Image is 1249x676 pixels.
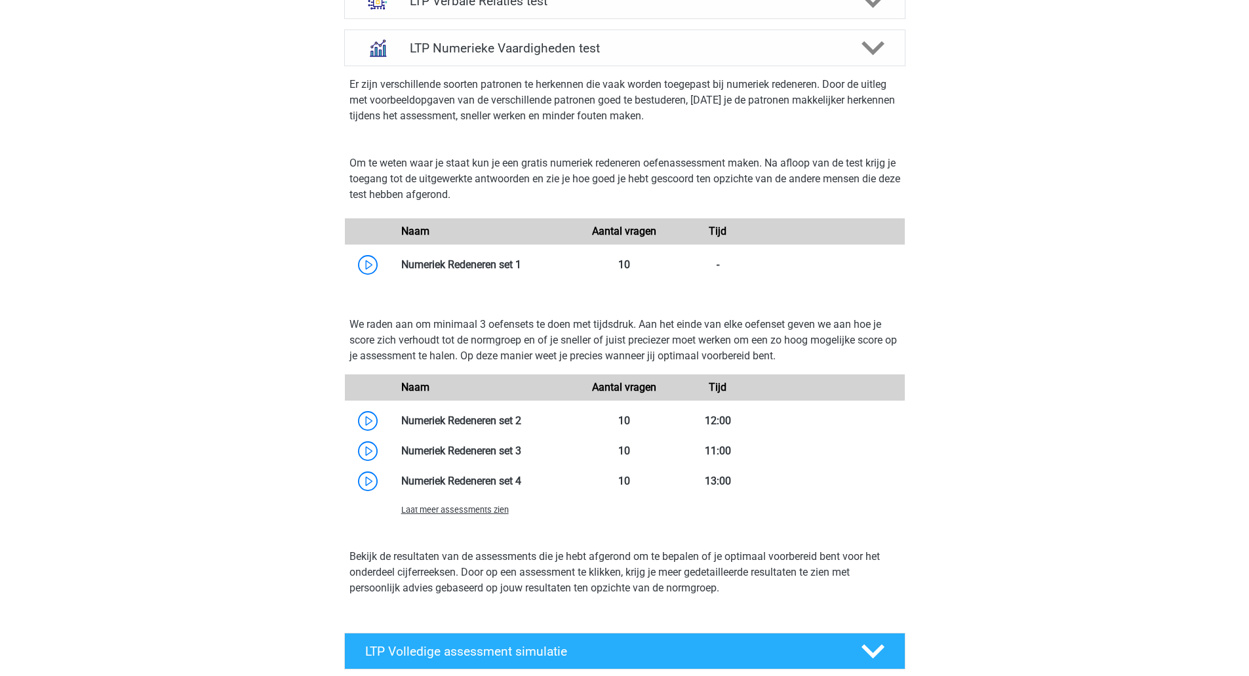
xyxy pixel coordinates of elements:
h4: LTP Volledige assessment simulatie [365,644,840,659]
div: Numeriek Redeneren set 4 [391,473,578,489]
p: Om te weten waar je staat kun je een gratis numeriek redeneren oefenassessment maken. Na afloop v... [349,155,900,203]
img: numeriek redeneren [361,31,395,65]
div: Numeriek Redeneren set 3 [391,443,578,459]
div: Aantal vragen [578,380,671,395]
div: Tijd [671,224,764,239]
a: numeriek redeneren LTP Numerieke Vaardigheden test [339,30,911,66]
div: Tijd [671,380,764,395]
p: Er zijn verschillende soorten patronen te herkennen die vaak worden toegepast bij numeriek redene... [349,77,900,124]
div: Numeriek Redeneren set 1 [391,257,578,273]
a: LTP Volledige assessment simulatie [339,633,911,669]
div: Numeriek Redeneren set 2 [391,413,578,429]
span: Laat meer assessments zien [401,505,509,515]
div: Aantal vragen [578,224,671,239]
h4: LTP Numerieke Vaardigheden test [410,41,839,56]
p: Bekijk de resultaten van de assessments die je hebt afgerond om te bepalen of je optimaal voorber... [349,549,900,596]
div: Naam [391,380,578,395]
p: We raden aan om minimaal 3 oefensets te doen met tijdsdruk. Aan het einde van elke oefenset geven... [349,317,900,364]
div: Naam [391,224,578,239]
